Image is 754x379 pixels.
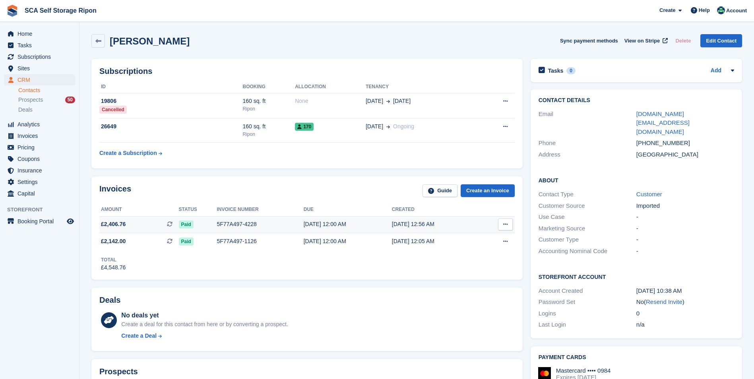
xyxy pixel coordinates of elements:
a: Customer [636,191,662,197]
div: No [636,298,734,307]
h2: Prospects [99,367,138,376]
span: 170 [295,123,314,131]
div: Accounting Nominal Code [539,247,636,256]
a: Create a Deal [121,332,288,340]
span: Sites [17,63,65,74]
a: Prospects 50 [18,96,75,104]
div: Ripon [243,105,295,112]
div: Contact Type [539,190,636,199]
span: Settings [17,176,65,188]
span: Invoices [17,130,65,141]
a: menu [4,119,75,130]
span: Capital [17,188,65,199]
div: [GEOGRAPHIC_DATA] [636,150,734,159]
span: Ongoing [393,123,414,130]
span: Pricing [17,142,65,153]
div: Use Case [539,213,636,222]
a: menu [4,165,75,176]
th: Booking [243,81,295,93]
th: ID [99,81,243,93]
div: Total [101,256,126,263]
a: menu [4,216,75,227]
div: 50 [65,97,75,103]
span: View on Stripe [624,37,660,45]
div: 26649 [99,122,243,131]
h2: Payment cards [539,354,734,361]
span: Coupons [17,153,65,164]
th: Tenancy [366,81,477,93]
h2: Storefront Account [539,273,734,280]
span: CRM [17,74,65,85]
a: Preview store [66,217,75,226]
div: Customer Source [539,201,636,211]
div: Mastercard •••• 0984 [556,367,611,374]
button: Sync payment methods [560,34,618,47]
span: Paid [179,238,194,246]
a: Create an Invoice [461,184,515,197]
th: Created [392,203,480,216]
a: Deals [18,106,75,114]
span: Subscriptions [17,51,65,62]
span: [DATE] [393,97,411,105]
div: - [636,235,734,244]
span: Analytics [17,119,65,130]
div: [DATE] 12:05 AM [392,237,480,246]
div: Create a deal for this contact from here or by converting a prospect. [121,320,288,329]
img: stora-icon-8386f47178a22dfd0bd8f6a31ec36ba5ce8667c1dd55bd0f319d3a0aa187defe.svg [6,5,18,17]
a: Contacts [18,87,75,94]
a: Resend Invite [646,298,682,305]
div: Create a Subscription [99,149,157,157]
div: [DATE] 10:38 AM [636,286,734,296]
div: 160 sq. ft [243,97,295,105]
span: Create [659,6,675,14]
a: View on Stripe [621,34,669,47]
a: menu [4,74,75,85]
span: Insurance [17,165,65,176]
a: menu [4,153,75,164]
span: £2,142.00 [101,237,126,246]
span: Help [699,6,710,14]
span: Prospects [18,96,43,104]
div: Address [539,150,636,159]
a: menu [4,188,75,199]
div: 0 [566,67,576,74]
span: Home [17,28,65,39]
div: 160 sq. ft [243,122,295,131]
div: - [636,247,734,256]
div: Cancelled [99,106,127,114]
div: 0 [636,309,734,318]
span: Paid [179,220,194,228]
span: [DATE] [366,97,383,105]
span: ( ) [644,298,684,305]
a: menu [4,142,75,153]
h2: Subscriptions [99,67,515,76]
th: Invoice number [217,203,303,216]
div: [DATE] 12:56 AM [392,220,480,228]
div: No deals yet [121,311,288,320]
span: Account [726,7,747,15]
th: Allocation [295,81,366,93]
a: menu [4,28,75,39]
div: 19806 [99,97,243,105]
th: Status [179,203,217,216]
th: Due [304,203,392,216]
a: menu [4,176,75,188]
div: [PHONE_NUMBER] [636,139,734,148]
img: Thomas Webb [717,6,725,14]
div: - [636,224,734,233]
div: Email [539,110,636,137]
div: 5F77A497-4228 [217,220,303,228]
div: None [295,97,366,105]
div: £4,548.76 [101,263,126,272]
div: [DATE] 12:00 AM [304,237,392,246]
th: Amount [99,203,179,216]
div: Logins [539,309,636,318]
a: Edit Contact [700,34,742,47]
h2: Deals [99,296,120,305]
button: Delete [672,34,694,47]
h2: Contact Details [539,97,734,104]
div: [DATE] 12:00 AM [304,220,392,228]
a: Guide [423,184,457,197]
h2: About [539,176,734,184]
div: n/a [636,320,734,329]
